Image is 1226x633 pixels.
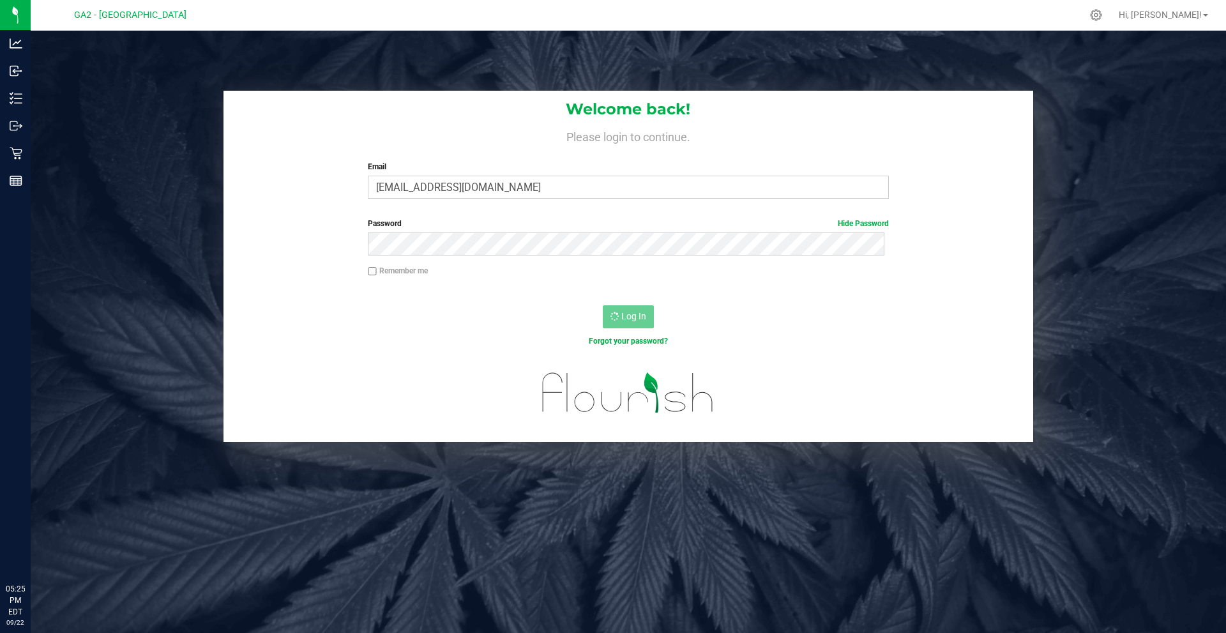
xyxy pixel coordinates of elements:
[838,219,889,228] a: Hide Password
[10,65,22,77] inline-svg: Inbound
[368,161,888,172] label: Email
[368,219,402,228] span: Password
[10,147,22,160] inline-svg: Retail
[368,267,377,276] input: Remember me
[1119,10,1202,20] span: Hi, [PERSON_NAME]!
[74,10,186,20] span: GA2 - [GEOGRAPHIC_DATA]
[223,128,1033,143] h4: Please login to continue.
[6,583,25,618] p: 05:25 PM EDT
[10,37,22,50] inline-svg: Analytics
[621,311,646,321] span: Log In
[603,305,654,328] button: Log In
[527,360,729,425] img: flourish_logo.svg
[589,337,668,346] a: Forgot your password?
[223,101,1033,118] h1: Welcome back!
[1088,9,1104,21] div: Manage settings
[10,174,22,187] inline-svg: Reports
[10,92,22,105] inline-svg: Inventory
[10,119,22,132] inline-svg: Outbound
[6,618,25,627] p: 09/22
[368,265,428,277] label: Remember me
